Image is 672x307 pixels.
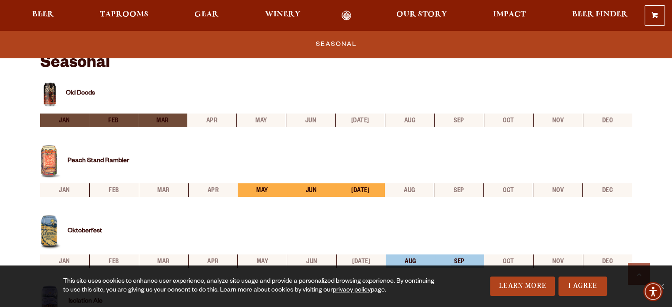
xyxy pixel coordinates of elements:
[312,34,360,54] a: Seasonal
[40,114,89,127] li: jan
[333,287,371,294] a: privacy policy
[287,254,336,268] li: jun
[336,183,385,197] li: [DATE]
[391,11,453,21] a: Our Story
[188,254,238,268] li: apr
[572,11,627,18] span: Beer Finder
[490,277,555,296] a: Learn More
[583,254,632,268] li: dec
[483,183,533,197] li: oct
[68,158,129,165] a: Peach Stand Rambler
[336,254,386,268] li: [DATE]
[89,114,138,127] li: feb
[89,254,139,268] li: feb
[27,11,60,21] a: Beer
[40,254,89,268] li: jan
[566,11,633,21] a: Beer Finder
[434,114,484,127] li: sep
[187,114,236,127] li: apr
[396,11,447,18] span: Our Story
[94,11,154,21] a: Taprooms
[386,254,435,268] li: aug
[434,183,483,197] li: sep
[385,114,434,127] li: aug
[189,11,224,21] a: Gear
[484,114,533,127] li: oct
[40,183,89,197] li: jan
[583,114,632,127] li: dec
[558,277,607,296] a: I Agree
[628,263,650,285] a: Scroll to top
[68,228,102,235] a: Oktoberfest
[643,282,663,301] div: Accessibility Menu
[63,277,440,295] div: This site uses cookies to enhance user experience, analyze site usage and provide a personalized ...
[484,254,533,268] li: oct
[385,183,434,197] li: aug
[259,11,306,21] a: Winery
[435,254,484,268] li: sep
[238,183,287,197] li: may
[493,11,526,18] span: Impact
[40,80,59,109] img: Beer can for Old Doods
[287,183,336,197] li: jun
[100,11,148,18] span: Taprooms
[40,41,632,80] h3: Seasonal
[582,183,632,197] li: dec
[89,183,139,197] li: feb
[236,114,286,127] li: may
[188,183,238,197] li: apr
[330,11,363,21] a: Odell Home
[40,145,61,179] img: Beer can for Peach Stand Rambler
[40,215,61,250] img: Beer can for Oktoberfest
[139,183,188,197] li: mar
[32,11,54,18] span: Beer
[533,254,583,268] li: nov
[139,254,188,268] li: mar
[487,11,532,21] a: Impact
[335,114,385,127] li: [DATE]
[138,114,187,127] li: mar
[194,11,219,18] span: Gear
[265,11,300,18] span: Winery
[66,90,95,97] a: Old Doods
[533,114,583,127] li: nov
[237,254,287,268] li: may
[286,114,335,127] li: jun
[533,183,582,197] li: nov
